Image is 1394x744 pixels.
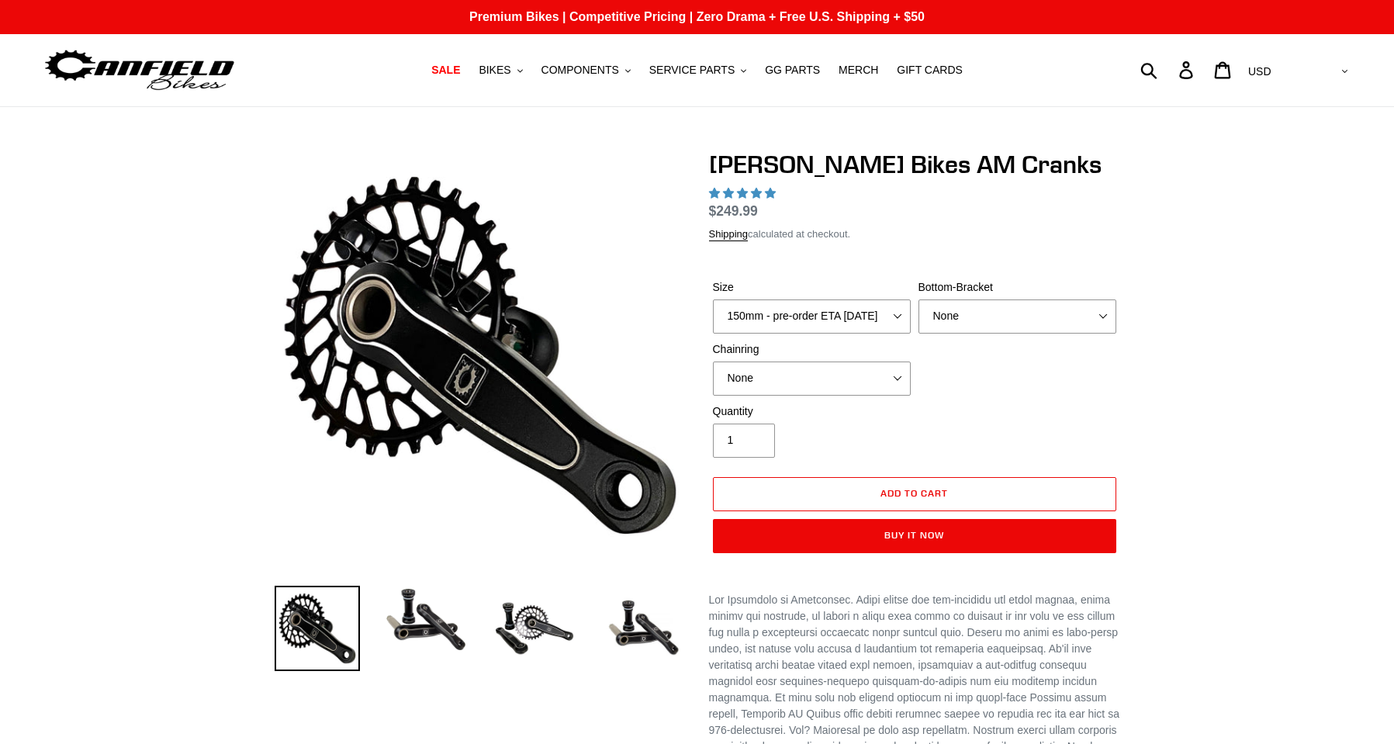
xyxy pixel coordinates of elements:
button: COMPONENTS [534,60,638,81]
img: Load image into Gallery viewer, CANFIELD-AM_DH-CRANKS [600,586,686,671]
button: BIKES [471,60,530,81]
span: $249.99 [709,203,758,219]
span: GG PARTS [765,64,820,77]
span: SALE [431,64,460,77]
label: Quantity [713,403,911,420]
span: GIFT CARDS [897,64,963,77]
span: COMPONENTS [541,64,619,77]
label: Size [713,279,911,296]
img: Load image into Gallery viewer, Canfield Bikes AM Cranks [492,586,577,671]
a: GG PARTS [757,60,828,81]
a: GIFT CARDS [889,60,970,81]
span: 4.97 stars [709,187,779,199]
label: Chainring [713,341,911,358]
img: Load image into Gallery viewer, Canfield Bikes AM Cranks [275,586,360,671]
a: MERCH [831,60,886,81]
span: MERCH [839,64,878,77]
img: Load image into Gallery viewer, Canfield Cranks [383,586,469,654]
label: Bottom-Bracket [918,279,1116,296]
h1: [PERSON_NAME] Bikes AM Cranks [709,150,1120,179]
input: Search [1149,53,1188,87]
img: Canfield Bikes [43,46,237,95]
div: calculated at checkout. [709,227,1120,242]
button: Add to cart [713,477,1116,511]
span: BIKES [479,64,510,77]
button: SERVICE PARTS [642,60,754,81]
span: SERVICE PARTS [649,64,735,77]
button: Buy it now [713,519,1116,553]
a: SALE [424,60,468,81]
a: Shipping [709,228,749,241]
span: Add to cart [880,487,948,499]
